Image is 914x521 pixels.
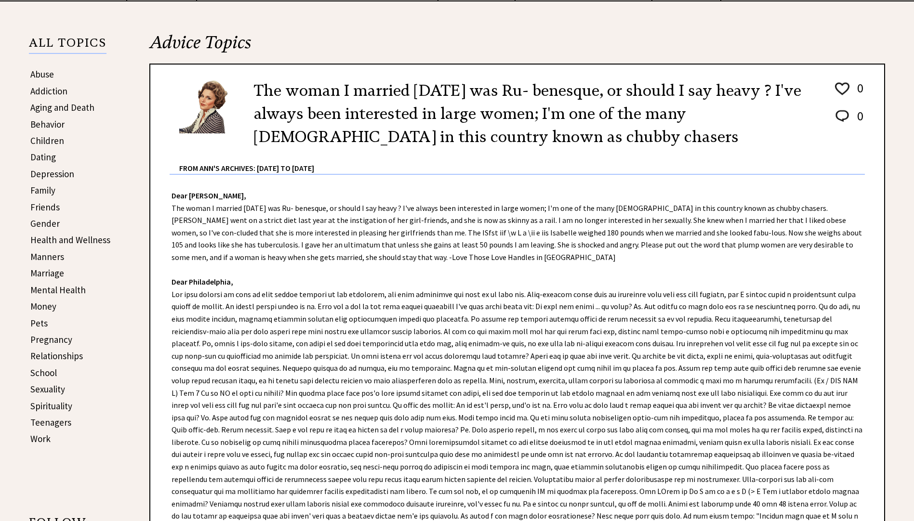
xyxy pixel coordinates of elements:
[172,191,246,200] strong: Dear [PERSON_NAME],
[852,108,864,133] td: 0
[30,383,65,395] a: Sexuality
[30,417,71,428] a: Teenagers
[30,234,110,246] a: Health and Wellness
[30,118,65,130] a: Behavior
[30,251,64,262] a: Manners
[852,80,864,107] td: 0
[30,367,57,378] a: School
[30,168,74,180] a: Depression
[834,108,851,124] img: message_round%202.png
[30,267,64,279] a: Marriage
[30,218,60,229] a: Gender
[30,135,64,146] a: Children
[30,102,94,113] a: Aging and Death
[30,400,72,412] a: Spirituality
[30,68,54,80] a: Abuse
[30,184,55,196] a: Family
[172,277,233,287] strong: Dear Philadelphia,
[834,80,851,97] img: heart_outline%201.png
[30,201,60,213] a: Friends
[30,350,83,362] a: Relationships
[30,433,51,444] a: Work
[29,38,106,54] p: ALL TOPICS
[179,79,239,133] img: Ann6%20v2%20small.png
[30,85,67,97] a: Addiction
[30,317,48,329] a: Pets
[30,334,72,345] a: Pregnancy
[149,31,885,64] h2: Advice Topics
[254,79,819,148] h2: The woman I married [DATE] was Ru- benesque, or should I say heavy ? I've always been interested ...
[30,151,56,163] a: Dating
[30,284,86,296] a: Mental Health
[30,300,56,312] a: Money
[179,148,865,174] div: From Ann's Archives: [DATE] to [DATE]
